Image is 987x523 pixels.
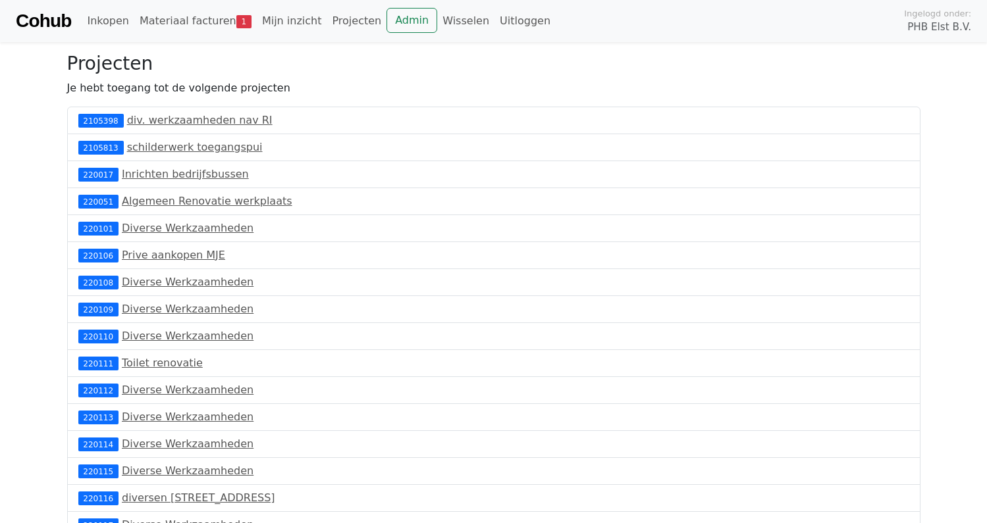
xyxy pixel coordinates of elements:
[122,357,203,369] a: Toilet renovatie
[78,411,119,424] div: 220113
[78,303,119,316] div: 220109
[78,357,119,370] div: 220111
[904,7,971,20] span: Ingelogd onder:
[78,491,119,505] div: 220116
[122,276,253,288] a: Diverse Werkzaamheden
[122,195,292,207] a: Algemeen Renovatie werkplaats
[78,464,119,478] div: 220115
[134,8,257,34] a: Materiaal facturen1
[67,53,920,75] h3: Projecten
[122,384,253,396] a: Diverse Werkzaamheden
[78,195,119,208] div: 220051
[127,114,273,126] a: div. werkzaamheden nav RI
[257,8,327,34] a: Mijn inzicht
[67,80,920,96] p: Je hebt toegang tot de volgende projecten
[122,168,249,180] a: Inrichten bedrijfsbussen
[494,8,556,34] a: Uitloggen
[122,249,225,261] a: Prive aankopen MJE
[122,491,275,504] a: diversen [STREET_ADDRESS]
[122,437,253,450] a: Diverse Werkzaamheden
[78,249,119,262] div: 220106
[127,141,263,153] a: schilderwerk toegangspui
[122,330,253,342] a: Diverse Werkzaamheden
[122,411,253,423] a: Diverse Werkzaamheden
[907,20,971,35] span: PHB Elst B.V.
[78,141,124,154] div: 2105813
[78,168,119,181] div: 220017
[78,276,119,289] div: 220108
[387,8,437,33] a: Admin
[78,384,119,397] div: 220112
[78,437,119,451] div: 220114
[78,222,119,235] div: 220101
[122,464,253,477] a: Diverse Werkzaamheden
[236,15,252,28] span: 1
[122,303,253,315] a: Diverse Werkzaamheden
[327,8,387,34] a: Projecten
[78,330,119,343] div: 220110
[16,5,71,37] a: Cohub
[82,8,134,34] a: Inkopen
[437,8,494,34] a: Wisselen
[122,222,253,234] a: Diverse Werkzaamheden
[78,114,124,127] div: 2105398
